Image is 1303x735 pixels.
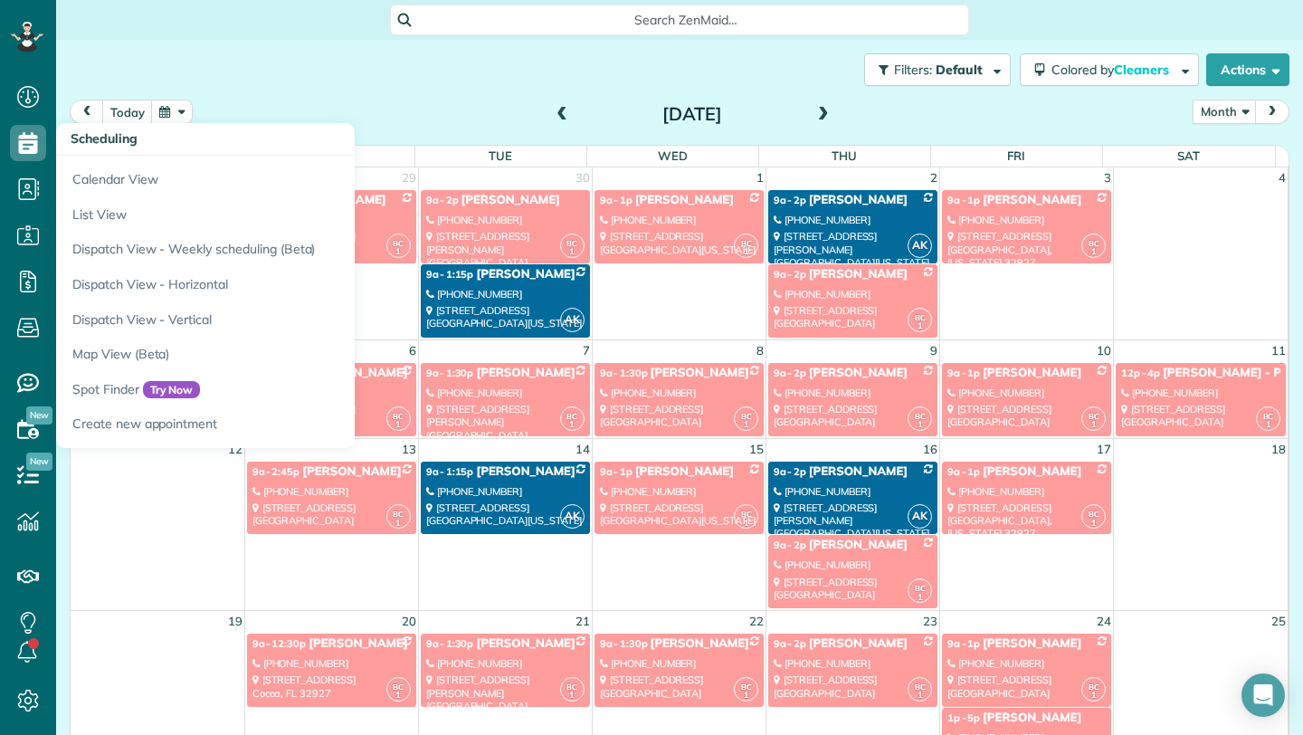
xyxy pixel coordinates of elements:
[407,340,418,361] a: 6
[561,243,584,261] small: 1
[908,687,931,704] small: 1
[426,465,474,478] span: 9a - 1:15p
[735,243,757,261] small: 1
[774,637,806,650] span: 9a - 2p
[426,673,585,712] div: [STREET_ADDRESS][PERSON_NAME] [GEOGRAPHIC_DATA]
[600,501,758,528] div: [STREET_ADDRESS] [GEOGRAPHIC_DATA][US_STATE]
[302,464,401,479] span: [PERSON_NAME]
[1277,167,1288,188] a: 4
[774,194,806,206] span: 9a - 2p
[476,464,575,479] span: [PERSON_NAME]
[1102,167,1113,188] a: 3
[1020,53,1199,86] button: Colored byCleaners
[947,501,1106,540] div: [STREET_ADDRESS] [GEOGRAPHIC_DATA], [US_STATE] 32927
[1270,439,1288,460] a: 18
[1257,416,1279,434] small: 1
[600,403,758,429] div: [STREET_ADDRESS] [GEOGRAPHIC_DATA]
[560,308,585,332] span: AK
[947,673,1106,700] div: [STREET_ADDRESS] [GEOGRAPHIC_DATA]
[908,589,931,606] small: 1
[947,465,980,478] span: 9a - 1p
[774,501,932,540] div: [STREET_ADDRESS][PERSON_NAME] [GEOGRAPHIC_DATA][US_STATE]
[947,367,980,379] span: 9a - 1p
[70,100,104,124] button: prev
[56,197,509,233] a: List View
[947,403,1106,429] div: [STREET_ADDRESS] [GEOGRAPHIC_DATA]
[983,464,1081,479] span: [PERSON_NAME]
[102,100,153,124] button: today
[476,636,575,651] span: [PERSON_NAME]
[56,267,509,302] a: Dispatch View - Horizontal
[774,558,932,571] div: [PHONE_NUMBER]
[400,439,418,460] a: 13
[774,268,806,281] span: 9a - 2p
[426,403,585,442] div: [STREET_ADDRESS][PERSON_NAME] [GEOGRAPHIC_DATA]
[1089,238,1099,248] span: BC
[393,238,404,248] span: BC
[26,453,52,471] span: New
[832,148,857,163] span: Thu
[947,194,980,206] span: 9a - 1p
[908,416,931,434] small: 1
[252,657,411,670] div: [PHONE_NUMBER]
[393,509,404,519] span: BC
[928,340,939,361] a: 9
[56,156,509,197] a: Calendar View
[1241,673,1285,717] div: Open Intercom Messenger
[635,193,734,207] span: [PERSON_NAME]
[426,268,474,281] span: 9a - 1:15p
[908,504,932,529] span: AK
[864,53,1011,86] button: Filters: Default
[983,636,1081,651] span: [PERSON_NAME]
[915,312,926,322] span: BC
[1007,148,1025,163] span: Fri
[600,485,758,498] div: [PHONE_NUMBER]
[387,243,410,261] small: 1
[774,403,932,429] div: [STREET_ADDRESS] [GEOGRAPHIC_DATA]
[928,167,939,188] a: 2
[1121,367,1160,379] span: 12p - 4p
[426,501,585,528] div: [STREET_ADDRESS] [GEOGRAPHIC_DATA][US_STATE]
[393,411,404,421] span: BC
[1121,387,1280,399] div: [PHONE_NUMBER]
[774,387,932,399] div: [PHONE_NUMBER]
[600,194,632,206] span: 9a - 1p
[855,53,1011,86] a: Filters: Default
[426,194,459,206] span: 9a - 2p
[809,538,908,552] span: [PERSON_NAME]
[387,515,410,532] small: 1
[309,366,407,380] span: [PERSON_NAME]
[747,611,766,632] a: 22
[741,411,752,421] span: BC
[560,504,585,529] span: AK
[426,485,585,498] div: [PHONE_NUMBER]
[566,238,577,248] span: BC
[774,673,932,700] div: [STREET_ADDRESS] [GEOGRAPHIC_DATA]
[574,611,592,632] a: 21
[574,167,592,188] a: 30
[387,687,410,704] small: 1
[400,611,418,632] a: 20
[809,636,908,651] span: [PERSON_NAME]
[741,682,752,692] span: BC
[566,682,577,692] span: BC
[426,214,585,226] div: [PHONE_NUMBER]
[600,214,758,226] div: [PHONE_NUMBER]
[1089,682,1099,692] span: BC
[755,340,766,361] a: 8
[252,501,411,528] div: [STREET_ADDRESS] [GEOGRAPHIC_DATA]
[226,611,244,632] a: 19
[1177,148,1200,163] span: Sat
[1270,611,1288,632] a: 25
[947,387,1106,399] div: [PHONE_NUMBER]
[774,367,806,379] span: 9a - 2p
[426,288,585,301] div: [PHONE_NUMBER]
[809,193,908,207] span: [PERSON_NAME]
[426,230,585,269] div: [STREET_ADDRESS][PERSON_NAME] [GEOGRAPHIC_DATA]
[809,267,908,282] span: [PERSON_NAME]
[574,439,592,460] a: 14
[461,193,559,207] span: [PERSON_NAME]
[741,238,752,248] span: BC
[635,464,734,479] span: [PERSON_NAME]
[476,366,575,380] span: [PERSON_NAME]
